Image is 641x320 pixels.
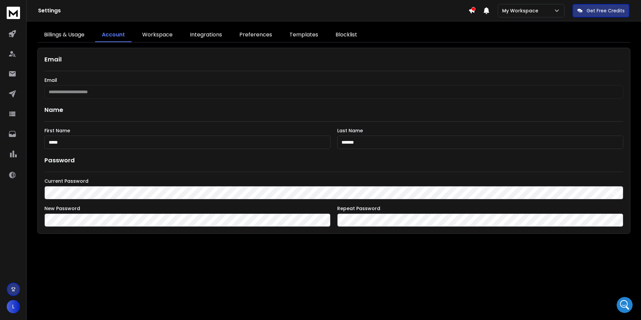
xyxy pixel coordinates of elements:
[329,28,364,42] a: Blocklist
[5,150,128,185] div: Lukas says…
[29,154,123,180] div: Please rest assured with that I would add a 3 rd workspace for testing and then buy additional Ma...
[104,3,117,15] button: Home
[4,3,17,15] button: go back
[337,206,623,211] label: Repeat Password
[7,300,20,313] button: L
[32,8,62,15] p: Active [DATE]
[37,28,91,42] a: Billings & Usage
[5,116,128,150] div: Lukas says…
[617,297,633,313] iframe: Intercom live chat
[6,205,128,216] textarea: Message…
[587,7,625,14] p: Get Free Credits
[19,4,30,14] img: Profile image for Raj
[29,120,123,146] div: Hi [PERSON_NAME] that would be great! I actually bought 2 accounts back then and was a bit too ki...
[5,23,128,115] div: Rohan says…
[24,150,128,184] div: Please rest assured with that I would add a 3 rd workspace for testing and then buy additional Ma...
[115,216,125,227] button: Send a message…
[44,105,623,115] h1: Name
[5,185,128,213] div: Lukas says…
[11,27,104,106] div: Hey [PERSON_NAME], I understand, and thanks for your continued patronage with us. However it's be...
[44,78,623,83] label: Email
[29,189,123,209] div: Of course I [PERSON_NAME] immediately pay the difference to teh lifetime plan
[44,55,623,64] h1: Email
[44,128,331,133] label: First Name
[44,206,331,211] label: New Password
[337,128,623,133] label: Last Name
[5,23,110,110] div: Hey [PERSON_NAME],I understand, and thanks for your continued patronage with us. However it's bee...
[44,179,623,183] label: Current Password
[136,28,179,42] a: Workspace
[7,7,20,19] img: logo
[32,219,37,224] button: Upload attachment
[233,28,279,42] a: Preferences
[502,7,541,14] p: My Workspace
[44,156,75,165] h1: Password
[38,7,468,15] h1: Settings
[24,185,128,213] div: Of course I [PERSON_NAME] immediately pay the difference to teh lifetime plan
[32,3,76,8] h1: [PERSON_NAME]
[117,3,129,15] div: Close
[283,28,325,42] a: Templates
[24,116,128,150] div: Hi [PERSON_NAME] that would be great! I actually bought 2 accounts back then and was a bit too ki...
[573,4,629,17] button: Get Free Credits
[10,219,16,224] button: Emoji picker
[183,28,229,42] a: Integrations
[95,28,132,42] a: Account
[21,219,26,224] button: Gif picker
